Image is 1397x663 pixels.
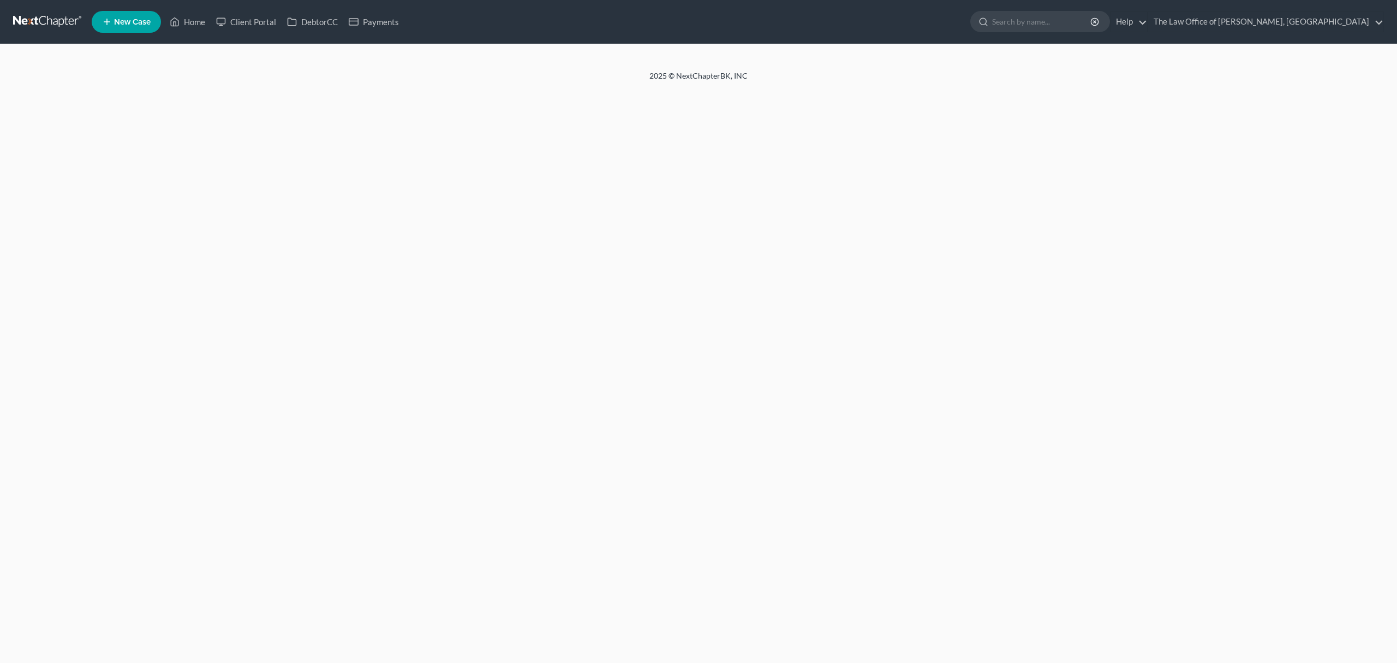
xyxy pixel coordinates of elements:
a: The Law Office of [PERSON_NAME], [GEOGRAPHIC_DATA] [1148,12,1383,32]
span: New Case [114,18,151,26]
input: Search by name... [992,11,1092,32]
a: Help [1111,12,1147,32]
a: Payments [343,12,404,32]
div: 2025 © NextChapterBK, INC [387,70,1010,90]
a: Client Portal [211,12,282,32]
a: DebtorCC [282,12,343,32]
a: Home [164,12,211,32]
